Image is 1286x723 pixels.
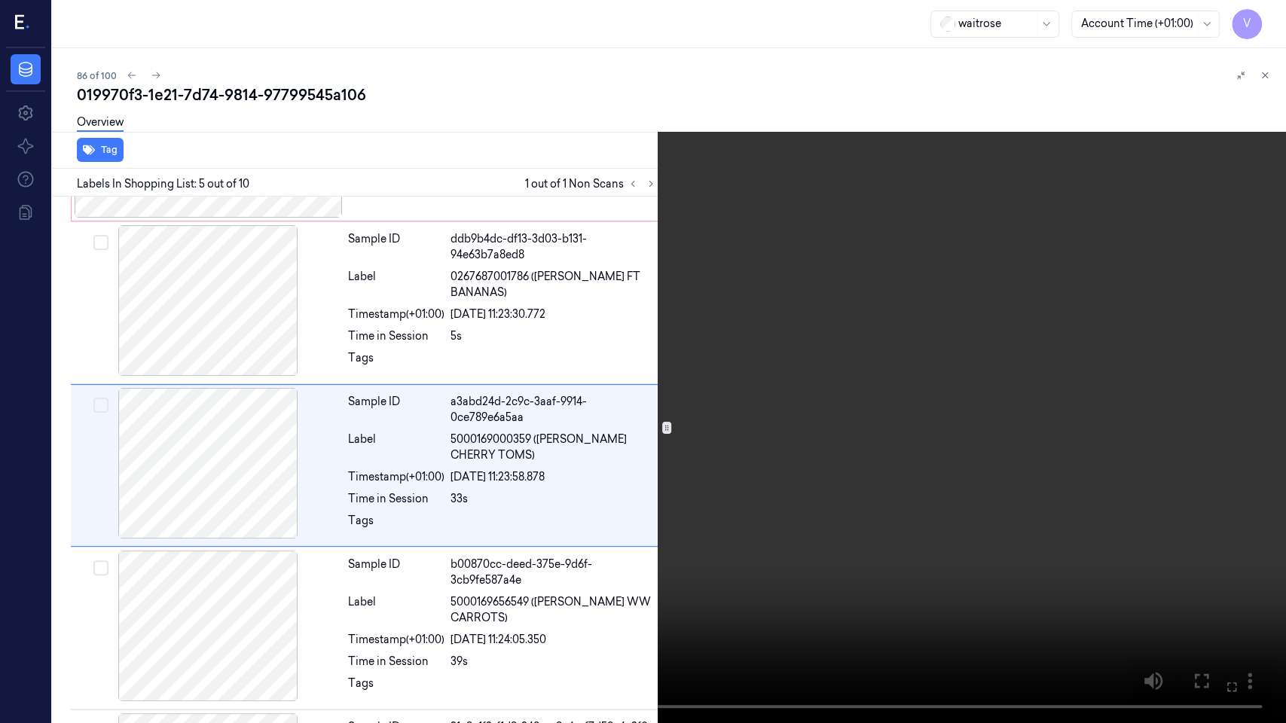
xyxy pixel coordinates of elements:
div: Label [348,432,444,463]
div: [DATE] 11:23:58.878 [451,469,657,485]
div: Tags [348,676,444,700]
div: Time in Session [348,491,444,507]
div: Time in Session [348,654,444,670]
div: Tags [348,513,444,537]
div: 5s [451,328,657,344]
div: ddb9b4dc-df13-3d03-b131-94e63b7a8ed8 [451,231,657,263]
div: 39s [451,654,657,670]
div: Sample ID [348,557,444,588]
span: Labels In Shopping List: 5 out of 10 [77,176,249,192]
div: Label [348,594,444,626]
div: Time in Session [348,328,444,344]
div: Tags [348,350,444,374]
span: 1 out of 1 Non Scans [525,175,660,193]
div: Timestamp (+01:00) [348,469,444,485]
div: 33s [451,491,657,507]
a: Overview [77,114,124,132]
span: 86 of 100 [77,69,117,82]
div: Sample ID [348,231,444,263]
span: 5000169656549 ([PERSON_NAME] WW CARROTS) [451,594,657,626]
div: Timestamp (+01:00) [348,307,444,322]
span: 0267687001786 ([PERSON_NAME] FT BANANAS) [451,269,657,300]
div: 019970f3-1e21-7d74-9814-97799545a106 [77,84,1274,105]
span: 5000169000359 ([PERSON_NAME] CHERRY TOMS) [451,432,657,463]
button: Tag [77,138,124,162]
div: [DATE] 11:23:30.772 [451,307,657,322]
div: a3abd24d-2c9c-3aaf-9914-0ce789e6a5aa [451,394,657,426]
button: Select row [93,235,108,250]
div: Sample ID [348,394,444,426]
div: Label [348,269,444,300]
button: Select row [93,398,108,413]
div: [DATE] 11:24:05.350 [451,632,657,648]
button: Select row [93,560,108,575]
div: Timestamp (+01:00) [348,632,444,648]
button: V [1232,9,1262,39]
div: b00870cc-deed-375e-9d6f-3cb9fe587a4e [451,557,657,588]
